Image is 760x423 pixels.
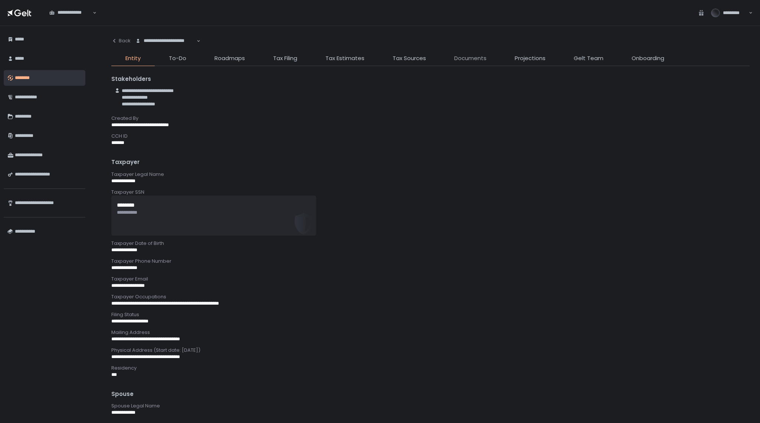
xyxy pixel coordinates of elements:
input: Search for option [135,44,196,52]
span: Onboarding [632,54,664,63]
span: Documents [454,54,487,63]
div: Taxpayer Phone Number [111,258,750,265]
div: Taxpayer Legal Name [111,171,750,178]
div: Physical Address (Start date: [DATE]) [111,347,750,354]
input: Search for option [49,16,92,23]
div: Taxpayer Email [111,276,750,282]
span: Gelt Team [574,54,603,63]
div: Spouse [111,390,750,399]
div: CCH ID [111,133,750,140]
div: Taxpayer SSN [111,189,750,196]
div: Spouse Legal Name [111,403,750,409]
span: Tax Estimates [325,54,364,63]
div: Filing Status [111,311,750,318]
div: Created By [111,115,750,122]
div: Search for option [45,5,96,21]
div: Back [111,37,131,44]
button: Back [111,33,131,48]
span: Entity [125,54,141,63]
div: Taxpayer [111,158,750,167]
span: Tax Sources [393,54,426,63]
div: Residency [111,365,750,371]
div: Mailing Address [111,329,750,336]
div: Taxpayer Occupations [111,294,750,300]
div: Stakeholders [111,75,750,83]
span: To-Do [169,54,186,63]
div: Taxpayer Date of Birth [111,240,750,247]
div: Search for option [131,33,200,49]
span: Roadmaps [214,54,245,63]
span: Tax Filing [273,54,297,63]
span: Projections [515,54,546,63]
